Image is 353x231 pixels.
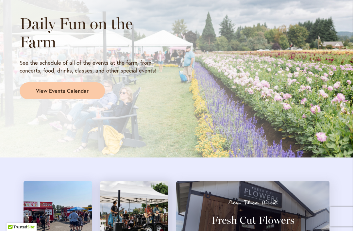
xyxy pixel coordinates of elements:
a: View Events Calendar [20,82,105,99]
p: See the schedule of all of the events at the farm, from concerts, food, drinks, classes, and othe... [20,59,171,74]
span: View Events Calendar [36,87,89,95]
h2: Daily Fun on the Farm [20,14,171,51]
p: New This Week [188,199,318,206]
